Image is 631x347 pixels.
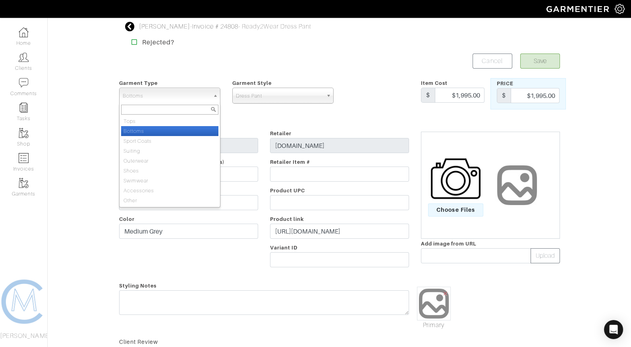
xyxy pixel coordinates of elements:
span: Bottoms [123,88,210,104]
button: Upload [531,248,560,263]
span: Variant ID [270,245,298,251]
li: Shoes [121,166,218,176]
li: Swimwear [121,176,218,186]
img: garments-icon-b7da505a4dc4fd61783c78ac3ca0ef83fa9d6f193b1c9dc38574b1d14d53ca28.png [19,128,29,138]
img: garmentier-logo-header-white-b43fb05a5012e4ada735d5af1a66efaba907eab6374d6393d1fbf88cb4ef424d.png [542,2,615,16]
li: Outerwear [121,156,218,166]
span: Product link [270,216,304,222]
span: Product UPC [270,188,305,194]
span: Add image from URL [421,241,477,247]
img: comment-icon-a0a6a9ef722e966f86d9cbdc48e553b5cf19dbc54f86b18d962a5391bc8f6eb6.png [19,78,29,88]
li: Suiting [121,146,218,156]
span: Choose Files [428,203,483,217]
div: Open Intercom Messenger [604,320,623,339]
img: camera-icon-fc4d3dba96d4bd47ec8a31cd2c90eca330c9151d3c012df1ec2579f4b5ff7bac.png [431,154,480,203]
img: orders-icon-0abe47150d42831381b5fb84f609e132dff9fe21cb692f30cb5eec754e2cba89.png [19,153,29,163]
div: Client Review [119,338,560,346]
span: × [442,288,448,299]
li: Sport Coats [121,136,218,146]
img: clients-icon-6bae9207a08558b7cb47a8932f037763ab4055f8c8b6bfacd5dc20c3e0201464.png [19,52,29,62]
a: Cancel [473,54,512,69]
img: reminder-icon-8004d30b9f0a5d33ae49ab947aed9ed385cf756f9e5892f1edd6e32f2345188e.png [19,103,29,113]
div: $ [421,88,435,103]
div: $ [497,88,511,103]
a: Mark As Primary [417,320,451,330]
span: Color [119,216,135,222]
img: gear-icon-white-bd11855cb880d31180b6d7d6211b90ccbf57a29d726f0c71d8c61bd08dd39cc2.png [615,4,625,14]
span: Dress Pant [236,88,323,104]
a: [PERSON_NAME] [139,23,191,30]
li: Tops [121,116,218,126]
span: Price [497,81,513,86]
strong: Rejected? [142,38,174,46]
a: Invoice # 24808 [192,23,238,30]
span: Garment Style [232,80,272,86]
img: garments-icon-b7da505a4dc4fd61783c78ac3ca0ef83fa9d6f193b1c9dc38574b1d14d53ca28.png [19,178,29,188]
span: Item Cost [421,80,448,86]
img: ADKq_NY85GGHRscjqKibEol8nFeAuxr4S-GoNpkmVqRdR2BKeBhvbF5ZD5xSZdGal0mnNzd6zsCybNL1frowG-c21VpSIIP2x... [491,163,543,207]
li: Other [121,196,218,205]
li: Bottoms [121,126,218,136]
div: - - Ready2Wear Dress Pant [139,22,312,31]
img: dashboard-icon-dbcd8f5a0b271acd01030246c82b418ddd0df26cd7fceb0bd07c9910d44c42f6.png [19,27,29,37]
span: Styling Notes [119,280,157,291]
li: Accessories [121,186,218,196]
img: ADKq_NY85GGHRscjqKibEol8nFeAuxr4S-GoNpkmVqRdR2BKeBhvbF5ZD5xSZdGal0mnNzd6zsCybNL1frowG-c21VpSIIP2x... [417,287,451,320]
span: Retailer Item # [270,159,311,165]
span: Garment Type [119,80,158,86]
span: Retailer [270,130,291,136]
button: Save [520,54,560,69]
